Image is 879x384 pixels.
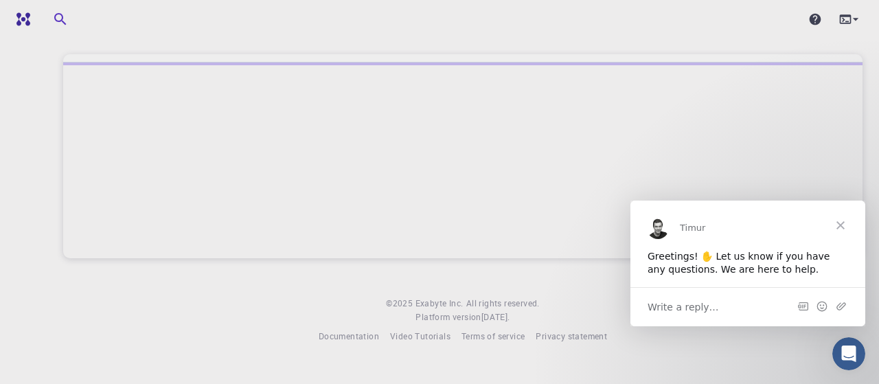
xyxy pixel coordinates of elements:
span: Platform version [415,310,481,324]
iframe: Intercom live chat message [630,201,865,326]
span: Privacy statement [536,330,607,341]
span: All rights reserved. [466,297,540,310]
iframe: Intercom live chat [832,337,865,370]
a: Exabyte Inc. [415,297,464,310]
a: Privacy statement [536,330,607,343]
a: Terms of service [461,330,525,343]
a: Documentation [319,330,379,343]
span: Video Tutorials [390,330,450,341]
span: Terms of service [461,330,525,341]
span: Documentation [319,330,379,341]
span: [DATE] . [481,311,510,322]
a: Video Tutorials [390,330,450,343]
span: © 2025 [386,297,415,310]
img: logo [11,12,30,26]
a: [DATE]. [481,310,510,324]
span: Exabyte Inc. [415,297,464,308]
